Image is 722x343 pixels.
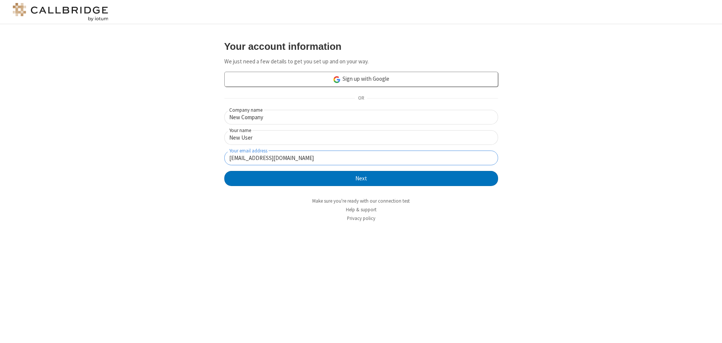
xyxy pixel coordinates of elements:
[347,215,375,221] a: Privacy policy
[224,41,498,52] h3: Your account information
[224,110,498,125] input: Company name
[224,151,498,165] input: Your email address
[355,93,367,104] span: OR
[333,75,341,84] img: google-icon.png
[346,206,376,213] a: Help & support
[224,130,498,145] input: Your name
[224,72,498,87] a: Sign up with Google
[224,171,498,186] button: Next
[312,198,410,204] a: Make sure you're ready with our connection test
[224,57,498,66] p: We just need a few details to get you set up and on your way.
[11,3,110,21] img: logo@2x.png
